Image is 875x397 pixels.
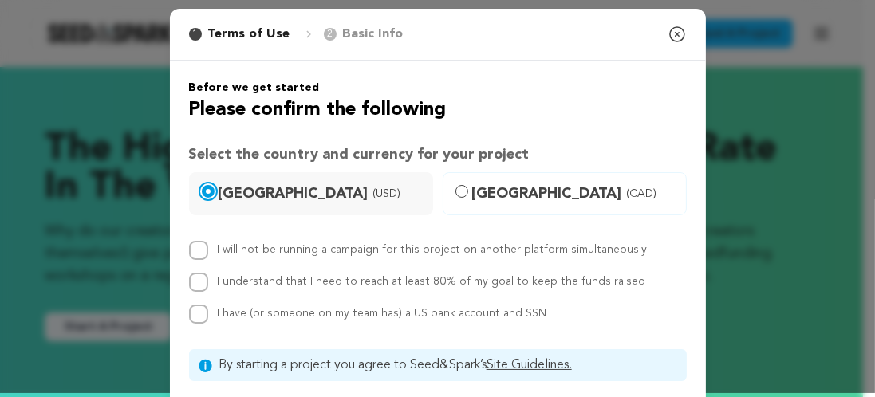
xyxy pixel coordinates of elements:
p: Basic Info [343,25,404,44]
label: I understand that I need to reach at least 80% of my goal to keep the funds raised [218,276,646,287]
span: (CAD) [627,186,657,202]
span: (USD) [373,186,401,202]
span: 1 [189,28,202,41]
p: Terms of Use [208,25,290,44]
h6: Before we get started [189,80,687,96]
span: 2 [324,28,337,41]
label: I will not be running a campaign for this project on another platform simultaneously [218,244,648,255]
span: By starting a project you agree to Seed&Spark’s [219,356,677,375]
span: [GEOGRAPHIC_DATA] [219,183,423,205]
h2: Please confirm the following [189,96,687,124]
a: Site Guidelines. [487,359,572,371]
span: I have (or someone on my team has) a US bank account and SSN [218,308,547,319]
h3: Select the country and currency for your project [189,143,687,166]
span: [GEOGRAPHIC_DATA] [472,183,676,205]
